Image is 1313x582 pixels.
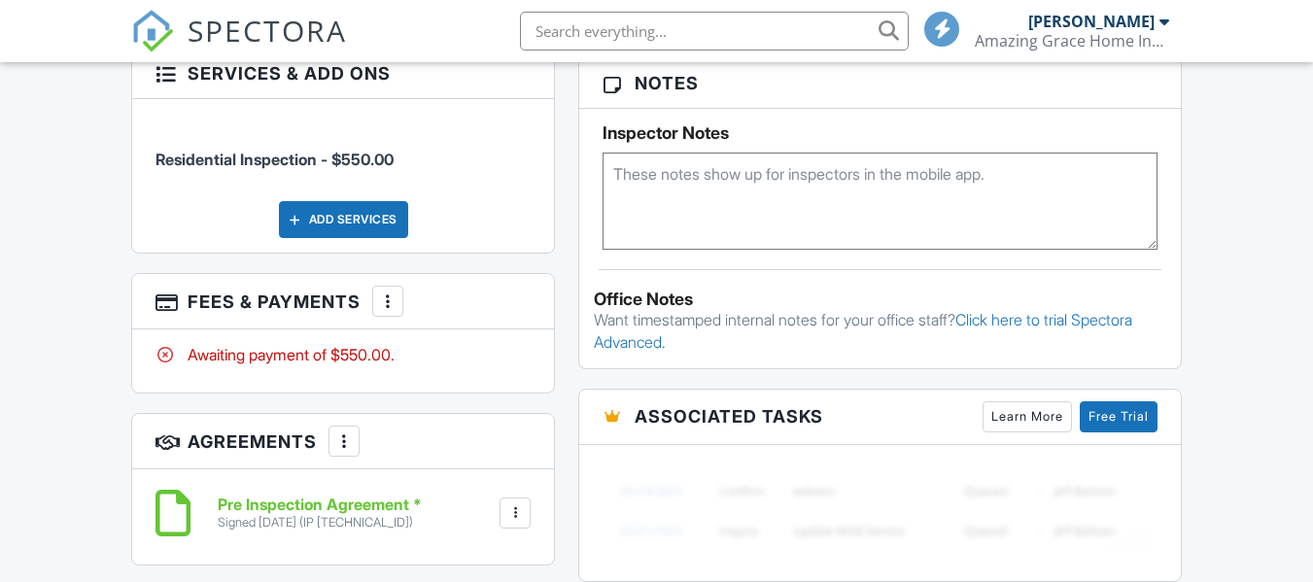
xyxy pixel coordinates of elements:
span: SPECTORA [188,10,347,51]
h3: Notes [579,58,1180,109]
h3: Fees & Payments [132,274,554,329]
a: Free Trial [1080,401,1158,432]
a: Pre Inspection Agreement * Signed [DATE] (IP [TECHNICAL_ID]) [218,496,422,531]
div: Add Services [279,201,408,238]
h3: Agreements [132,414,554,469]
h5: Inspector Notes [603,123,1157,143]
img: blurred-tasks-251b60f19c3f713f9215ee2a18cbf2105fc2d72fcd585247cf5e9ec0c957c1dd.png [603,460,1157,562]
h3: Services & Add ons [132,49,554,99]
h6: Pre Inspection Agreement * [218,496,422,514]
input: Search everything... [520,12,909,51]
a: Learn More [983,401,1072,432]
div: Amazing Grace Home Inspection, LLC [975,31,1169,51]
div: Awaiting payment of $550.00. [155,344,531,365]
span: Associated Tasks [635,403,823,429]
span: Residential Inspection - $550.00 [155,150,394,169]
div: Signed [DATE] (IP [TECHNICAL_ID]) [218,515,422,531]
li: Service: Residential Inspection [155,114,531,186]
img: The Best Home Inspection Software - Spectora [131,10,174,52]
a: SPECTORA [131,26,347,67]
a: Click here to trial Spectora Advanced. [594,310,1132,351]
p: Want timestamped internal notes for your office staff? [594,309,1165,353]
div: [PERSON_NAME] [1028,12,1155,31]
div: Office Notes [594,290,1165,309]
